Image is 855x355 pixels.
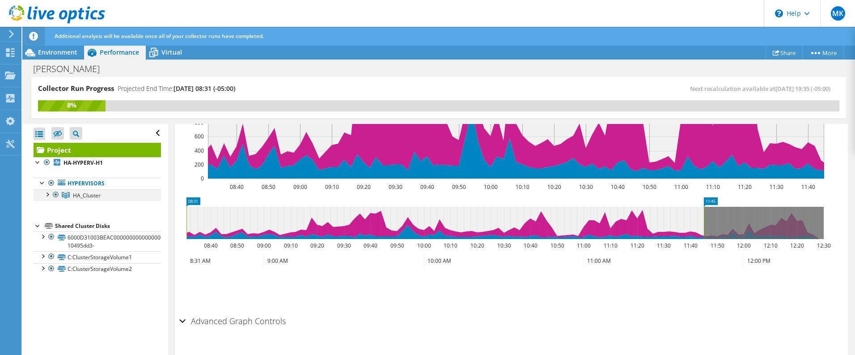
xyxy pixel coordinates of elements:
div: 8% [38,100,106,110]
text: 09:10 [284,242,297,249]
span: Performance [100,48,139,56]
text: 10:30 [579,183,593,191]
text: 08:50 [261,183,275,191]
text: 11:10 [603,242,617,249]
b: HA-HYPERV-H1 [63,159,103,167]
a: 6000D31003BEAC000000000000000003-10495dd3- [34,231,161,251]
text: 09:20 [310,242,324,249]
a: Project [34,143,161,157]
text: 12:00 [736,242,750,249]
text: 11:30 [656,242,670,249]
text: 400 [195,147,204,154]
text: 10:20 [470,242,484,249]
a: Hypervisors [34,178,161,189]
text: 09:40 [420,183,434,191]
a: C:ClusterStorageVolume1 [34,251,161,263]
h1: [PERSON_NAME] [29,64,114,74]
text: 10:00 [483,183,497,191]
text: 11:40 [801,183,815,191]
span: [DATE] 08:31 (-05:00) [174,84,235,93]
text: 10:00 [417,242,431,249]
text: 0 [201,175,204,182]
text: 09:50 [390,242,404,249]
text: 10:50 [642,183,656,191]
text: 600 [195,133,204,140]
text: 09:10 [325,183,339,191]
text: 11:20 [630,242,644,249]
text: 10:50 [550,242,564,249]
text: 11:10 [706,183,720,191]
text: 09:40 [363,242,377,249]
span: Virtual [161,48,182,56]
text: 09:20 [356,183,370,191]
a: More [802,46,844,60]
span: [DATE] 19:35 (-05:00) [775,85,830,93]
text: 11:20 [737,183,751,191]
text: 09:50 [452,183,466,191]
text: 11:00 [576,242,590,249]
text: 12:30 [817,242,830,249]
text: 10:30 [497,242,511,249]
a: HA_Cluster [34,189,161,201]
text: 11:00 [674,183,688,191]
text: 08:40 [203,242,217,249]
a: HA-HYPERV-H1 [34,157,161,169]
h4: Projected End Time: [118,84,235,94]
text: 10:10 [515,183,529,191]
text: 08:40 [229,183,243,191]
text: 11:30 [769,183,783,191]
text: 10:40 [523,242,537,249]
text: 09:30 [388,183,402,191]
span: Environment [38,48,77,56]
div: Shared Cluster Disks [55,221,161,231]
text: 10:10 [443,242,457,249]
text: 09:00 [257,242,271,249]
text: 11:40 [683,242,697,249]
text: 12:20 [790,242,804,249]
text: 10:40 [610,183,624,191]
text: 08:50 [230,242,244,249]
span: MK [831,6,845,21]
span: Additional analysis will be available once all of your collector runs have completed. [55,32,264,40]
span: HA_Cluster [73,192,101,199]
svg: \n [775,9,783,17]
span: Next recalculation available at [690,85,835,93]
a: C:ClusterStorageVolume2 [34,263,161,275]
text: 12:10 [763,242,777,249]
a: Share [766,46,803,60]
text: 200 [195,161,204,168]
text: 09:30 [337,242,351,249]
text: 11:50 [710,242,724,249]
text: 10:20 [547,183,561,191]
h2: Advanced Graph Controls [179,312,286,330]
text: 09:00 [293,183,307,191]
